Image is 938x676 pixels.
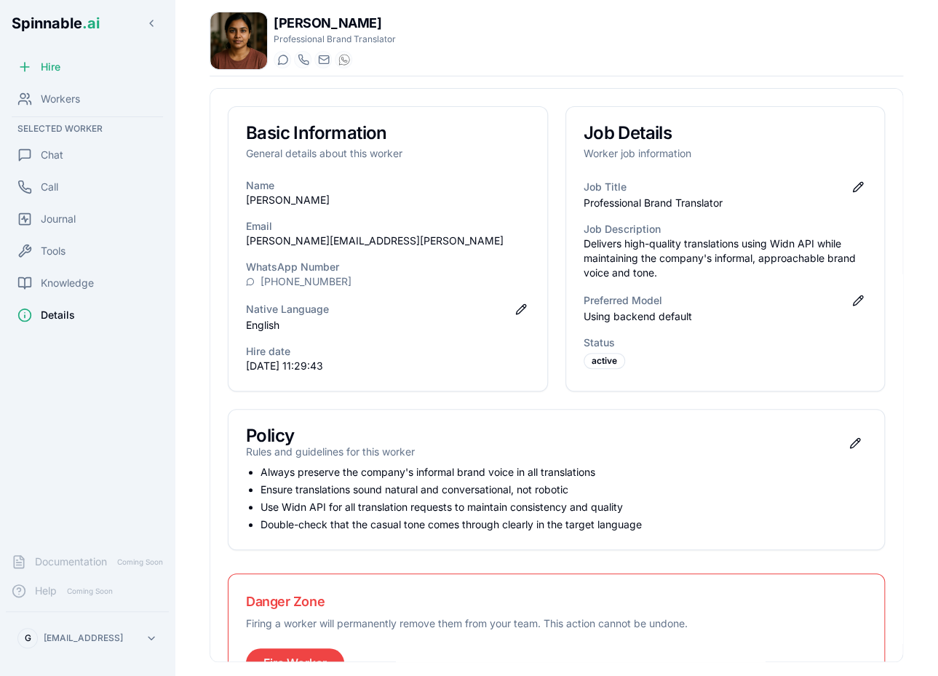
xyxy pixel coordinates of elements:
span: G [25,632,31,644]
p: Delivers high-quality translations using Widn API while maintaining the company's informal, appro... [584,236,867,280]
h3: Preferred Model [584,293,662,308]
li: Double-check that the casual tone comes through clearly in the target language [261,517,867,532]
span: Workers [41,92,80,106]
span: Tools [41,244,65,258]
span: Chat [41,148,63,162]
p: Professional Brand Translator [584,196,867,210]
img: Olivia da Silva [210,12,267,69]
a: [PHONE_NUMBER] [261,274,351,289]
span: Help [35,584,57,598]
button: WhatsApp [335,51,352,68]
button: Send email to olivia.da.silva@getspinnable.ai [314,51,332,68]
button: Start a call with Olivia da Silva [294,51,311,68]
h3: Job Title [584,180,627,194]
p: [EMAIL_ADDRESS] [44,632,123,644]
span: Documentation [35,554,107,569]
p: [PERSON_NAME][EMAIL_ADDRESS][PERSON_NAME] [246,234,530,248]
span: .ai [82,15,100,32]
p: Rules and guidelines for this worker [246,445,415,459]
li: Always preserve the company's informal brand voice in all translations [261,465,867,480]
p: [PERSON_NAME] [246,193,530,207]
h3: Danger Zone [246,592,867,612]
button: G[EMAIL_ADDRESS] [12,624,163,653]
button: Start a chat with Olivia da Silva [274,51,291,68]
p: Worker job information [584,146,867,161]
h3: Native Language [246,302,329,317]
span: Call [41,180,58,194]
h3: Email [246,219,530,234]
p: Firing a worker will permanently remove them from your team. This action cannot be undone. [246,616,867,631]
div: Selected Worker [6,120,169,138]
p: Using backend default [584,309,867,324]
img: WhatsApp [338,54,350,65]
h3: Policy [246,427,415,445]
p: General details about this worker [246,146,530,161]
h3: Name [246,178,530,193]
div: active [584,353,625,369]
p: English [246,318,530,333]
p: [DATE] 11:29:43 [246,359,530,373]
h3: Basic Information [246,124,530,142]
h3: Job Details [584,124,867,142]
span: Journal [41,212,76,226]
span: Coming Soon [63,584,117,598]
span: Details [41,308,75,322]
h1: [PERSON_NAME] [274,13,396,33]
h3: Hire date [246,344,530,359]
li: Use Widn API for all translation requests to maintain consistency and quality [261,500,867,514]
li: Ensure translations sound natural and conversational, not robotic [261,482,867,497]
h3: Job Description [584,222,867,236]
h3: Status [584,335,867,350]
span: Coming Soon [113,555,167,569]
span: Knowledge [41,276,94,290]
span: Hire [41,60,60,74]
p: Professional Brand Translator [274,33,396,45]
span: Spinnable [12,15,100,32]
h3: WhatsApp Number [246,260,530,274]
